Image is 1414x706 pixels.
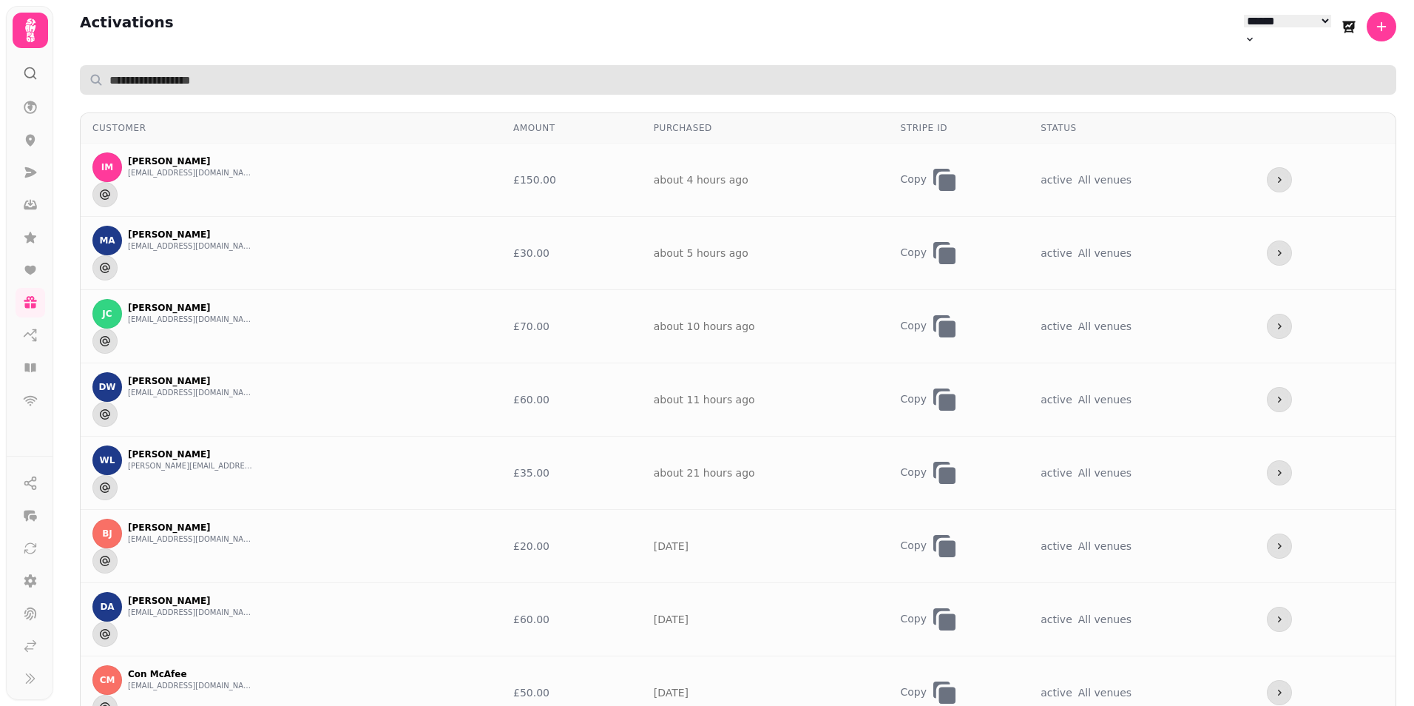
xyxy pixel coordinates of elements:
[128,302,254,314] p: [PERSON_NAME]
[98,382,115,392] span: DW
[1267,534,1292,559] button: more
[654,687,689,699] a: [DATE]
[654,613,689,625] a: [DATE]
[513,612,630,627] div: £60.00
[1078,465,1131,480] span: All venues
[901,122,1018,134] div: Stripe ID
[92,329,118,354] button: Send to
[1078,172,1131,187] span: All venues
[100,455,115,465] span: Wl
[1267,607,1292,632] button: more
[99,235,115,246] span: MA
[901,165,930,195] button: Copy
[1078,392,1131,407] span: All venues
[901,312,930,341] button: Copy
[128,668,254,680] p: Con McAfee
[128,607,254,619] button: [EMAIL_ADDRESS][DOMAIN_NAME]
[1078,612,1131,627] span: All venues
[128,314,254,326] button: [EMAIL_ADDRESS][DOMAIN_NAME]
[513,319,630,334] div: £70.00
[1267,460,1292,485] button: more
[1041,394,1072,406] span: active
[1041,174,1072,186] span: active
[92,182,118,207] button: Send to
[654,247,748,259] a: about 5 hours ago
[1267,387,1292,412] button: more
[513,392,630,407] div: £60.00
[100,675,115,685] span: CM
[513,172,630,187] div: £150.00
[513,685,630,700] div: £50.00
[128,534,254,545] button: [EMAIL_ADDRESS][DOMAIN_NAME]
[901,385,930,414] button: Copy
[1041,687,1072,699] span: active
[1078,539,1131,554] span: All venues
[1267,314,1292,339] button: more
[128,522,254,534] p: [PERSON_NAME]
[654,467,755,479] a: about 21 hours ago
[128,448,254,460] p: [PERSON_NAME]
[901,238,930,268] button: Copy
[92,402,118,427] button: Send to
[1041,122,1243,134] div: Status
[1267,241,1292,266] button: more
[128,460,254,472] button: [PERSON_NAME][EMAIL_ADDRESS][DOMAIN_NAME]
[128,241,254,252] button: [EMAIL_ADDRESS][DOMAIN_NAME]
[901,531,930,561] button: Copy
[654,174,748,186] a: about 4 hours ago
[1267,167,1292,192] button: more
[513,539,630,554] div: £20.00
[92,122,490,134] div: Customer
[128,229,254,241] p: [PERSON_NAME]
[128,375,254,387] p: [PERSON_NAME]
[1041,540,1072,552] span: active
[654,122,877,134] div: Purchased
[513,465,630,480] div: £35.00
[901,605,930,634] button: Copy
[128,155,254,167] p: [PERSON_NAME]
[92,622,118,647] button: Send to
[513,122,630,134] div: Amount
[128,387,254,399] button: [EMAIL_ADDRESS][DOMAIN_NAME]
[128,167,254,179] button: [EMAIL_ADDRESS][DOMAIN_NAME]
[1078,246,1131,260] span: All venues
[1041,247,1072,259] span: active
[92,548,118,574] button: Send to
[1041,613,1072,625] span: active
[128,680,254,692] button: [EMAIL_ADDRESS][DOMAIN_NAME]
[1041,467,1072,479] span: active
[102,528,112,539] span: BJ
[101,162,113,172] span: IM
[1078,319,1131,334] span: All venues
[654,320,755,332] a: about 10 hours ago
[513,246,630,260] div: £30.00
[654,394,755,406] a: about 11 hours ago
[654,540,689,552] a: [DATE]
[102,309,112,319] span: JC
[92,475,118,500] button: Send to
[1267,680,1292,705] button: more
[80,12,174,47] h2: Activations
[901,458,930,488] button: Copy
[92,255,118,280] button: Send to
[1078,685,1131,700] span: All venues
[1041,320,1072,332] span: active
[128,595,254,607] p: [PERSON_NAME]
[100,602,114,612] span: DA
